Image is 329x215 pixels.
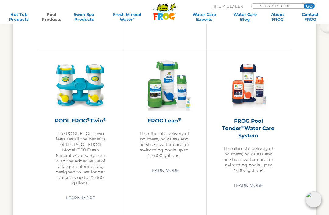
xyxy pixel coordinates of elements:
a: FROG Leap®The ultimate delivery of no mess, no guess and no stress water care for swimming pools ... [138,59,191,159]
a: FROG Pool Tender®Water Care SystemThe ultimate delivery of no mess, no guess and no stress water ... [222,59,275,173]
a: Hot TubProducts [6,12,31,22]
input: GO [304,4,315,9]
p: Find A Dealer [211,3,243,9]
a: PoolProducts [39,12,64,22]
a: Water CareExperts [183,12,225,22]
h2: POOL FROG Twin [54,117,107,125]
input: Zip Code Form [256,4,297,8]
sup: ® [241,125,244,129]
img: pool-tender-product-img-v2-300x300.png [222,59,275,112]
sup: ® [178,117,181,122]
a: AboutFROG [265,12,290,22]
p: The ultimate delivery of no mess, no guess and no stress water care for swimming pools up to 25,0... [138,131,191,159]
sup: ∞ [133,16,135,20]
img: openIcon [306,192,322,208]
img: frog-leap-featured-img-v2-300x300.png [138,59,191,112]
p: The POOL FROG Twin features all the benefits of the POOL FROG Model 6100 Fresh Mineral Water∞ Sys... [54,131,107,186]
sup: ® [87,117,90,122]
img: pool-product-pool-frog-twin-300x300.png [54,59,107,112]
a: Learn More [227,180,270,191]
a: POOL FROG®Twin®The POOL FROG Twin features all the benefits of the POOL FROG Model 6100 Fresh Min... [54,59,107,186]
a: ContactFROG [298,12,323,22]
a: Swim SpaProducts [71,12,97,22]
sup: ® [103,117,106,122]
a: Water CareBlog [232,12,258,22]
p: The ultimate delivery of no mess, no guess and no stress water care for swimming pools up to 25,0... [222,146,275,173]
a: Learn More [59,193,102,204]
a: Fresh MineralWater∞ [104,12,150,22]
h2: FROG Leap [138,117,191,125]
a: Learn More [143,165,186,176]
h2: FROG Pool Tender Water Care System [222,118,275,140]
